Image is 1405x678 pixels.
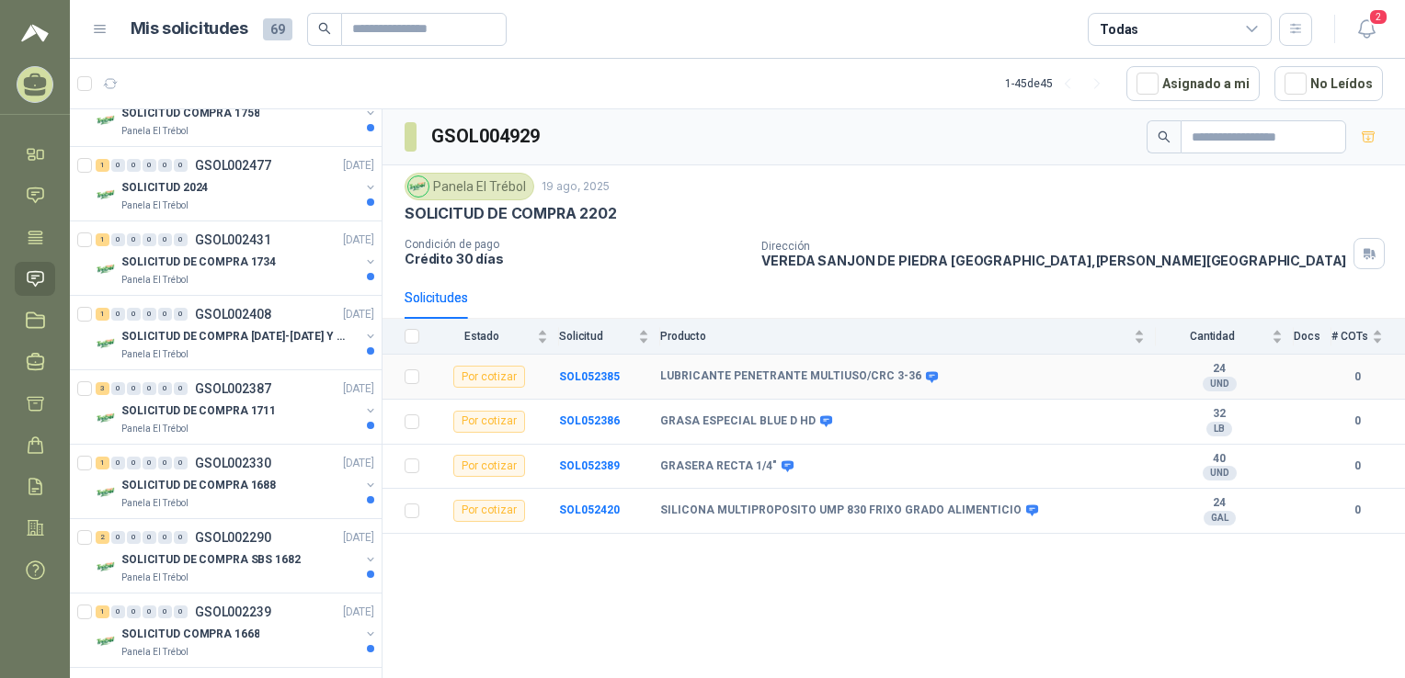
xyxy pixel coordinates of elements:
[1158,130,1171,143] span: search
[343,380,374,398] p: [DATE]
[1368,8,1388,26] span: 2
[559,503,620,516] a: SOL052420
[121,496,188,511] p: Panela El Trébol
[111,159,125,172] div: 0
[1126,66,1260,101] button: Asignado a mi
[96,154,378,213] a: 1 0 0 0 0 0 GSOL002477[DATE] Company LogoSOLICITUD 2024Panela El Trébol
[559,370,620,383] a: SOL052385
[1156,452,1283,467] b: 40
[96,481,118,503] img: Company Logo
[127,382,141,395] div: 0
[453,500,525,522] div: Por cotizar
[143,531,156,544] div: 0
[1331,368,1383,386] b: 0
[660,330,1130,343] span: Producto
[761,253,1346,268] p: VEREDA SANJON DE PIEDRA [GEOGRAPHIC_DATA] , [PERSON_NAME][GEOGRAPHIC_DATA]
[1156,330,1268,343] span: Cantidad
[121,198,188,213] p: Panela El Trébol
[96,378,378,436] a: 3 0 0 0 0 0 GSOL002387[DATE] Company LogoSOLICITUD DE COMPRA 1711Panela El Trébol
[158,382,172,395] div: 0
[158,531,172,544] div: 0
[121,347,188,362] p: Panela El Trébol
[1156,496,1283,511] b: 24
[96,109,118,131] img: Company Logo
[127,308,141,321] div: 0
[143,233,156,246] div: 0
[1294,319,1331,355] th: Docs
[343,455,374,472] p: [DATE]
[127,457,141,469] div: 0
[660,414,816,429] b: GRASA ESPECIAL BLUE D HD
[453,366,525,388] div: Por cotizar
[96,556,118,578] img: Company Logo
[195,605,271,618] p: GSOL002239
[158,457,172,469] div: 0
[660,369,921,384] b: LUBRICANTE PENETRANTE MULTIUSO/CRC 3-36
[111,531,125,544] div: 0
[1156,362,1283,377] b: 24
[96,184,118,206] img: Company Logo
[660,503,1022,518] b: SILICONA MULTIPROPOSITO UMP 830 FRIXO GRADO ALIMENTICIO
[343,306,374,323] p: [DATE]
[559,330,634,343] span: Solicitud
[174,233,188,246] div: 0
[174,605,188,618] div: 0
[1331,412,1383,430] b: 0
[127,159,141,172] div: 0
[127,605,141,618] div: 0
[1206,422,1232,436] div: LB
[195,457,271,469] p: GSOL002330
[174,531,188,544] div: 0
[1005,69,1112,98] div: 1 - 45 de 45
[111,308,125,321] div: 0
[111,382,125,395] div: 0
[1331,458,1383,475] b: 0
[343,529,374,547] p: [DATE]
[96,233,109,246] div: 1
[96,601,378,660] a: 1 0 0 0 0 0 GSOL002239[DATE] Company LogoSOLICITUD COMPRA 1668Panela El Trébol
[1203,377,1237,391] div: UND
[127,233,141,246] div: 0
[405,238,747,251] p: Condición de pago
[121,105,259,122] p: SOLICITUD COMPRA 1758
[121,626,259,643] p: SOLICITUD COMPRA 1668
[121,179,208,197] p: SOLICITUD 2024
[343,232,374,249] p: [DATE]
[121,254,276,271] p: SOLICITUD DE COMPRA 1734
[195,233,271,246] p: GSOL002431
[96,80,378,139] a: 1 0 0 0 0 0 GSOL002487[DATE] Company LogoSOLICITUD COMPRA 1758Panela El Trébol
[158,233,172,246] div: 0
[143,308,156,321] div: 0
[660,319,1156,355] th: Producto
[96,457,109,469] div: 1
[195,159,271,172] p: GSOL002477
[1331,502,1383,519] b: 0
[111,457,125,469] div: 0
[195,308,271,321] p: GSOL002408
[158,605,172,618] div: 0
[121,477,276,494] p: SOLICITUD DE COMPRA 1688
[430,319,559,355] th: Estado
[453,411,525,433] div: Por cotizar
[343,157,374,175] p: [DATE]
[559,459,620,472] a: SOL052389
[158,159,172,172] div: 0
[761,240,1346,253] p: Dirección
[143,159,156,172] div: 0
[121,422,188,436] p: Panela El Trébol
[405,173,534,200] div: Panela El Trébol
[174,159,188,172] div: 0
[111,233,125,246] div: 0
[1203,466,1237,480] div: UND
[559,319,660,355] th: Solicitud
[96,407,118,429] img: Company Logo
[453,455,525,477] div: Por cotizar
[96,526,378,585] a: 2 0 0 0 0 0 GSOL002290[DATE] Company LogoSOLICITUD DE COMPRA SBS 1682Panela El Trébol
[121,645,188,660] p: Panela El Trébol
[318,22,331,35] span: search
[1204,511,1236,525] div: GAL
[96,605,109,618] div: 1
[195,531,271,544] p: GSOL002290
[121,273,188,288] p: Panela El Trébol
